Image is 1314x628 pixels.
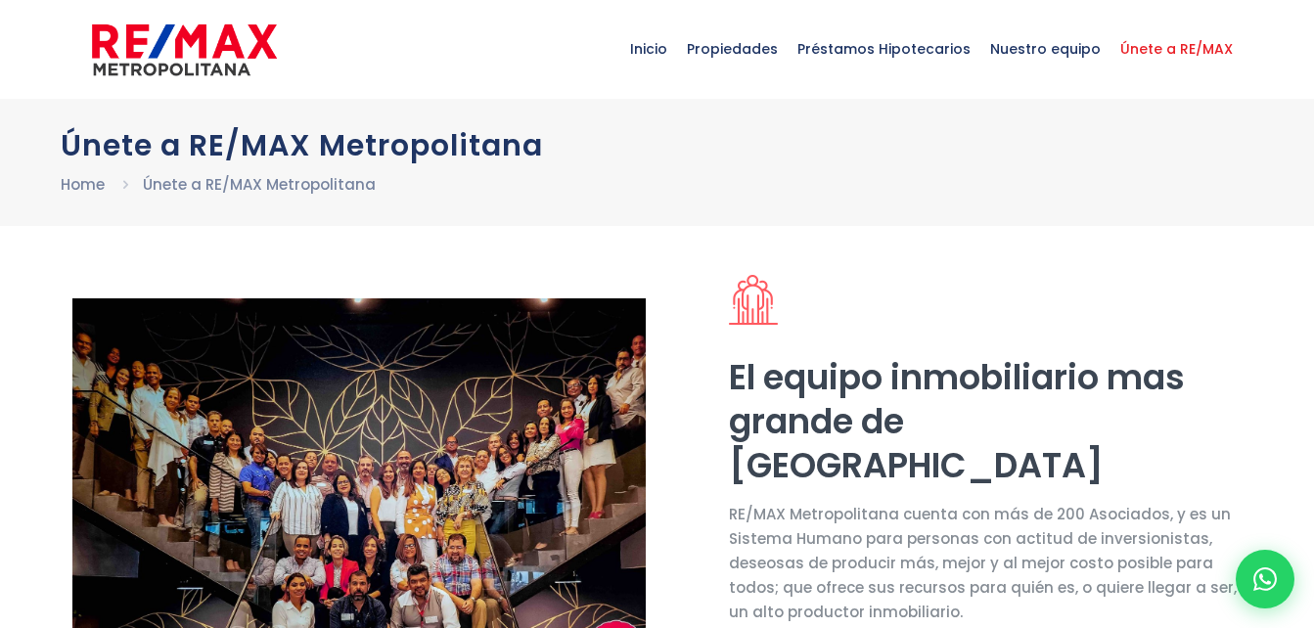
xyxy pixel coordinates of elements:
span: Préstamos Hipotecarios [788,20,980,78]
img: remax-metropolitana-logo [92,21,277,79]
a: Home [61,174,105,195]
p: RE/MAX Metropolitana cuenta con más de 200 Asociados, y es un Sistema Humano para personas con ac... [729,502,1243,624]
span: Inicio [620,20,677,78]
span: Propiedades [677,20,788,78]
h1: Únete a RE/MAX Metropolitana [61,128,1254,162]
span: Nuestro equipo [980,20,1110,78]
h2: El equipo inmobiliario mas grande de [GEOGRAPHIC_DATA] [729,355,1243,487]
span: Únete a RE/MAX [1110,20,1243,78]
li: Únete a RE/MAX Metropolitana [143,172,376,197]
